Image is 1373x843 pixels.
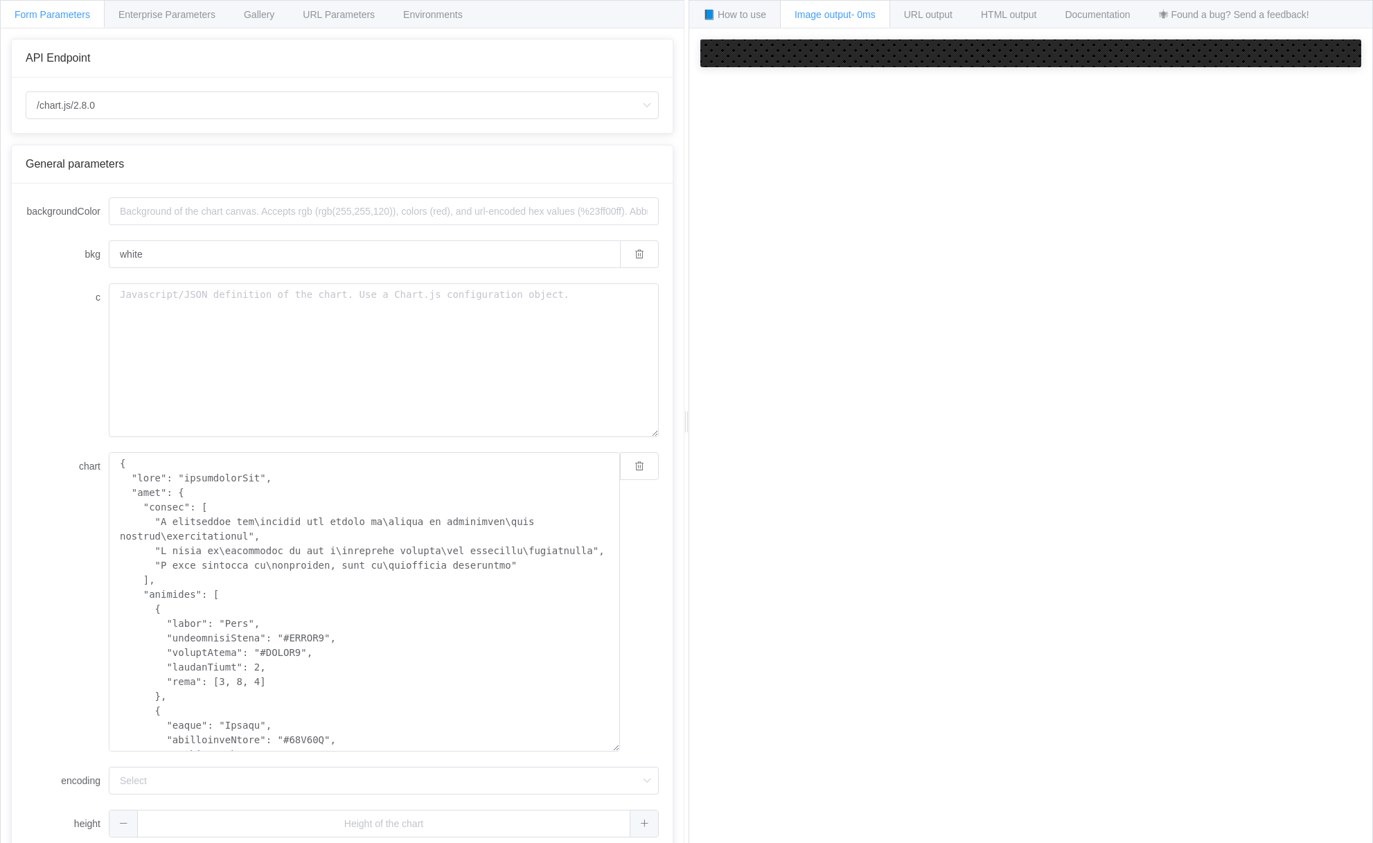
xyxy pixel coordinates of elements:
[118,9,215,20] span: Enterprise Parameters
[26,91,659,119] input: Select
[26,810,109,837] label: height
[109,240,620,268] input: Background of the chart canvas. Accepts rgb (rgb(255,255,120)), colors (red), and url-encoded hex...
[795,9,876,20] span: Image output
[403,9,463,20] span: Environments
[26,158,124,170] span: General parameters
[981,9,1036,20] span: HTML output
[26,240,109,268] label: bkg
[244,9,274,20] span: Gallery
[851,9,876,20] span: - 0ms
[1159,9,1309,20] span: 🕷 Found a bug? Send a feedback!
[303,9,375,20] span: URL Parameters
[26,197,109,225] label: backgroundColor
[109,767,659,795] input: Select
[904,9,953,20] span: URL output
[109,810,659,837] input: Height of the chart
[26,52,90,64] span: API Endpoint
[109,197,659,225] input: Background of the chart canvas. Accepts rgb (rgb(255,255,120)), colors (red), and url-encoded hex...
[703,9,766,20] span: 📘 How to use
[15,9,90,20] span: Form Parameters
[1065,9,1130,20] span: Documentation
[26,283,109,311] label: c
[26,767,109,795] label: encoding
[26,452,109,480] label: chart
